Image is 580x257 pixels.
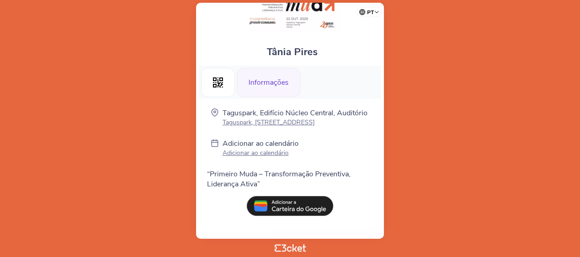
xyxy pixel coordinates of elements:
span: Tânia Pires [267,45,318,59]
div: Informações [237,68,300,97]
p: Adicionar ao calendário [223,149,299,157]
p: Adicionar ao calendário [223,139,299,149]
a: Informações [237,77,300,87]
a: Adicionar ao calendário Adicionar ao calendário [223,139,299,159]
p: Taguspark, Edifício Núcleo Central, Auditório [223,108,368,118]
span: “Primeiro Muda – Transformação Preventiva, Liderança Ativa” [207,169,351,189]
p: Taguspark, [STREET_ADDRESS] [223,118,368,127]
img: pt_add_to_google_wallet.13e59062.svg [247,196,333,216]
a: Taguspark, Edifício Núcleo Central, Auditório Taguspark, [STREET_ADDRESS] [223,108,368,127]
